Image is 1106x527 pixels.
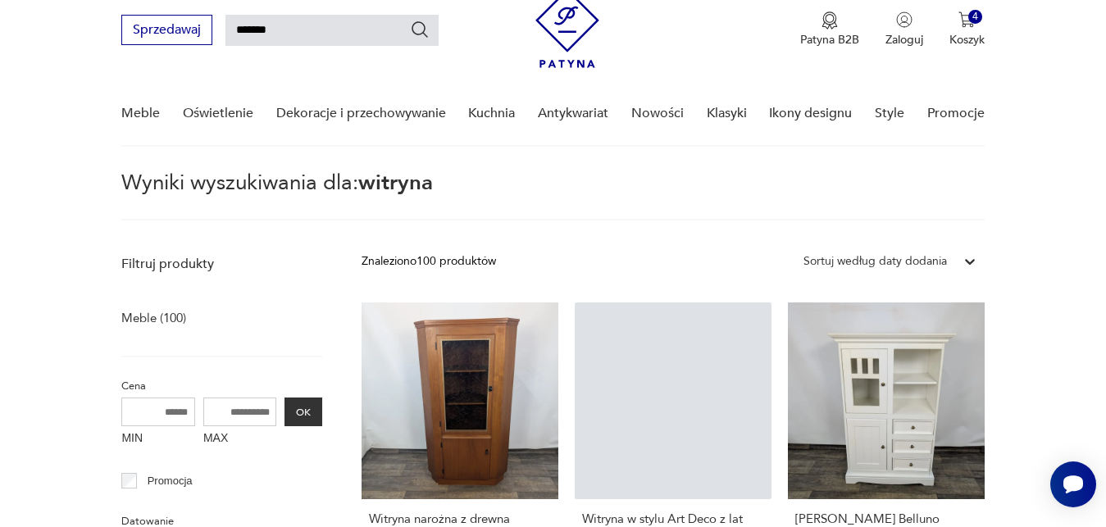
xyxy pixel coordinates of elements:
[203,426,277,452] label: MAX
[958,11,975,28] img: Ikona koszyka
[276,82,446,145] a: Dekoracje i przechowywanie
[410,20,430,39] button: Szukaj
[358,168,433,198] span: witryna
[148,472,193,490] p: Promocja
[468,82,515,145] a: Kuchnia
[121,82,160,145] a: Meble
[121,377,322,395] p: Cena
[927,82,985,145] a: Promocje
[707,82,747,145] a: Klasyki
[538,82,608,145] a: Antykwariat
[769,82,852,145] a: Ikony designu
[800,11,859,48] button: Patyna B2B
[968,10,982,24] div: 4
[896,11,913,28] img: Ikonka użytkownika
[1050,461,1096,507] iframe: Smartsupp widget button
[822,11,838,30] img: Ikona medalu
[949,32,985,48] p: Koszyk
[121,426,195,452] label: MIN
[800,32,859,48] p: Patyna B2B
[121,25,212,37] a: Sprzedawaj
[885,32,923,48] p: Zaloguj
[121,15,212,45] button: Sprzedawaj
[803,252,947,270] div: Sortuj według daty dodania
[284,398,322,426] button: OK
[800,11,859,48] a: Ikona medaluPatyna B2B
[885,11,923,48] button: Zaloguj
[949,11,985,48] button: 4Koszyk
[631,82,684,145] a: Nowości
[121,255,322,273] p: Filtruj produkty
[121,307,186,329] a: Meble (100)
[362,252,496,270] div: Znaleziono 100 produktów
[183,82,253,145] a: Oświetlenie
[875,82,904,145] a: Style
[121,173,984,220] p: Wyniki wyszukiwania dla:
